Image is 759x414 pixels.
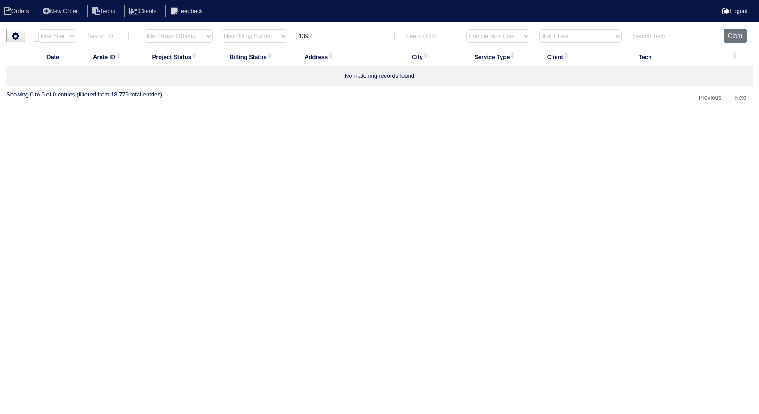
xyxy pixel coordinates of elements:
[292,47,399,66] th: Address: activate to sort column ascending
[124,5,164,17] li: Clients
[296,30,395,42] input: Search Address
[404,30,457,42] input: Search City
[626,47,720,66] th: Tech
[631,30,710,42] input: Search Tech
[80,47,139,66] th: Arete ID: activate to sort column ascending
[399,47,462,66] th: City: activate to sort column ascending
[38,8,85,14] a: New Order
[462,47,534,66] th: Service Type: activate to sort column ascending
[87,8,122,14] a: Techs
[6,66,753,86] td: No matching records found
[34,47,80,66] th: Date
[719,47,753,66] th: : activate to sort column ascending
[535,47,626,66] th: Client: activate to sort column ascending
[692,91,728,105] a: Previous
[724,29,746,43] button: Clear
[139,47,217,66] th: Project Status: activate to sort column ascending
[722,8,748,14] a: Logout
[124,8,164,14] a: Clients
[165,5,210,17] li: Feedback
[728,91,753,105] a: Next
[217,47,292,66] th: Billing Status: activate to sort column ascending
[87,5,122,17] li: Techs
[85,30,129,42] input: Search ID
[6,86,162,99] div: Showing 0 to 0 of 0 entries (filtered from 18,779 total entries)
[38,5,85,17] li: New Order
